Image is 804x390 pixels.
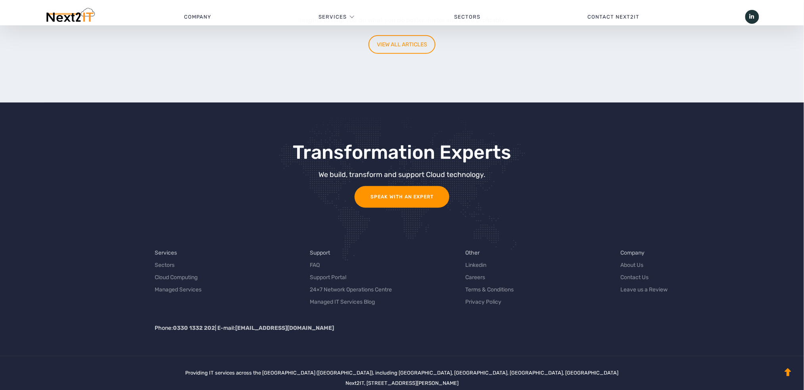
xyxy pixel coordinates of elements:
a: VIEW ALL ARTICLES [368,35,436,54]
a: Careers [465,273,485,282]
a: [EMAIL_ADDRESS][DOMAIN_NAME] [235,325,334,331]
a: Services [155,249,177,257]
a: Support Portal [310,273,347,282]
a: Other [465,249,480,257]
a: 24×7 Network Operations Centre [310,285,392,294]
a: Terms & Conditions [465,285,514,294]
a: Managed IT Services Blog [310,298,375,306]
a: Sectors [401,5,534,29]
a: Linkedin [465,261,486,269]
a: Speak with an Expert [355,186,449,208]
p: Phone: | E-mail: [155,324,770,332]
a: Cloud Computing [155,273,198,282]
a: Contact Next2IT [534,5,694,29]
a: Privacy Policy [465,298,501,306]
a: Company [130,5,265,29]
a: Leave us a Review [620,285,668,294]
a: 0330 1332 202 [173,325,215,331]
a: Contact Us [620,273,649,282]
a: Support [310,249,330,257]
a: FAQ [310,261,320,269]
a: Services [319,5,347,29]
a: Sectors [155,261,175,269]
a: Managed Services [155,285,201,294]
div: We build, transform and support Cloud technology. [166,171,638,178]
h3: Transformation Experts [166,142,638,163]
img: Next2IT [45,8,95,26]
a: Company [620,249,645,257]
a: About Us [620,261,643,269]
